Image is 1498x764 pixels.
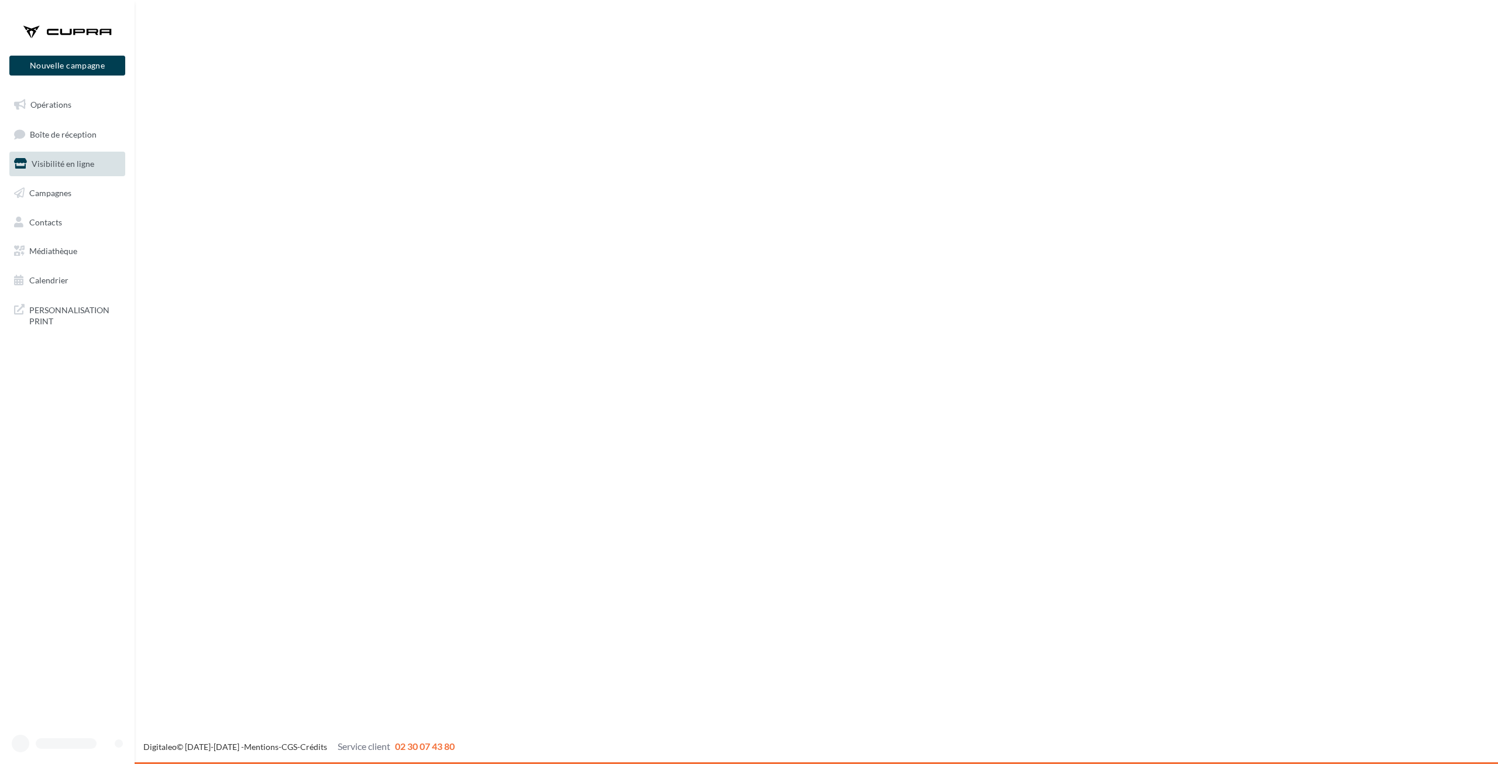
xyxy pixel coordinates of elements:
a: Crédits [300,742,327,752]
span: Service client [338,741,390,752]
span: © [DATE]-[DATE] - - - [143,742,455,752]
a: Opérations [7,92,128,117]
a: Digitaleo [143,742,177,752]
a: Mentions [244,742,279,752]
span: PERSONNALISATION PRINT [29,302,121,327]
a: Visibilité en ligne [7,152,128,176]
span: Campagnes [29,188,71,198]
a: Contacts [7,210,128,235]
a: CGS [281,742,297,752]
a: Campagnes [7,181,128,205]
a: Boîte de réception [7,122,128,147]
span: Visibilité en ligne [32,159,94,169]
span: Médiathèque [29,246,77,256]
span: Calendrier [29,275,68,285]
a: PERSONNALISATION PRINT [7,297,128,332]
button: Nouvelle campagne [9,56,125,76]
a: Calendrier [7,268,128,293]
span: Opérations [30,100,71,109]
span: Contacts [29,217,62,227]
a: Médiathèque [7,239,128,263]
span: Boîte de réception [30,129,97,139]
span: 02 30 07 43 80 [395,741,455,752]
